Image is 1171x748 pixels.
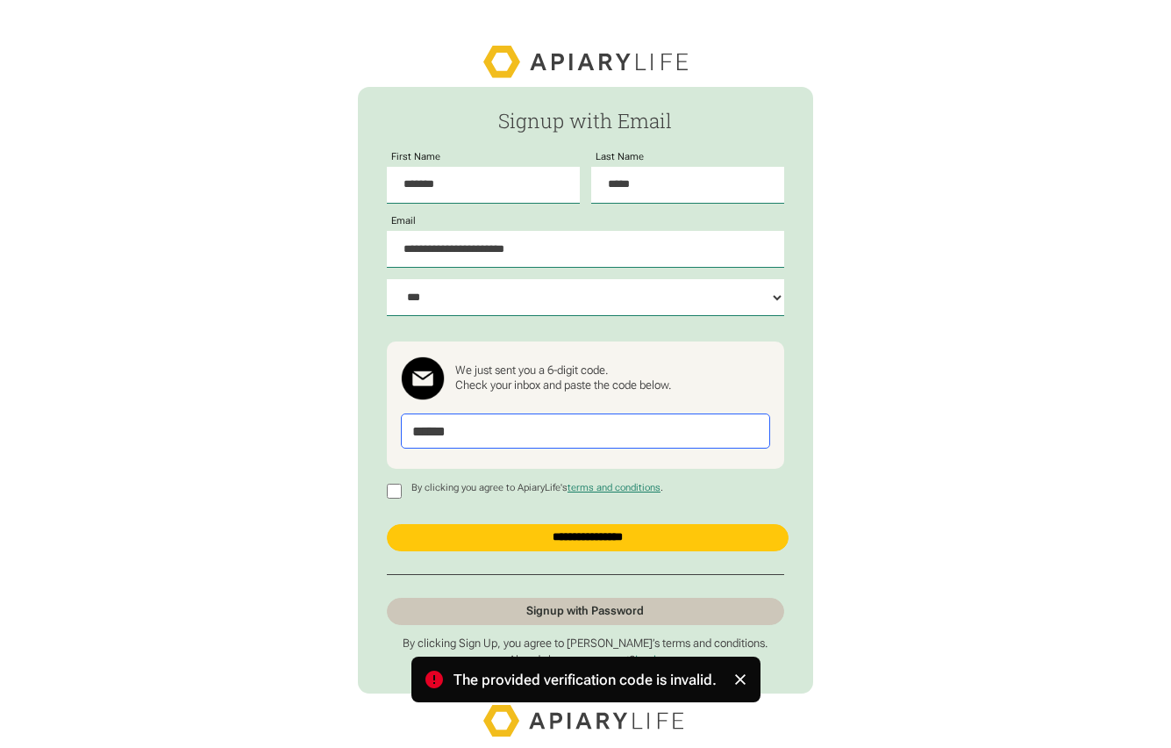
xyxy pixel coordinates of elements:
[455,363,671,392] div: We just sent you a 6-digit code. Check your inbox and paste the code below.
[387,216,421,227] label: Email
[387,152,446,162] label: First Name
[635,653,662,666] a: Login
[407,483,668,493] p: By clicking you agree to ApiaryLife's .
[387,110,785,132] h2: Signup with Email
[591,152,649,162] label: Last Name
[568,482,660,493] a: terms and conditions
[453,667,717,692] div: The provided verification code is invalid.
[358,87,812,693] form: Passwordless Signup
[387,598,785,625] a: Signup with Password
[387,653,785,667] p: Already have an account?
[387,637,785,651] p: By clicking Sign Up, you agree to [PERSON_NAME]’s terms and conditions.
